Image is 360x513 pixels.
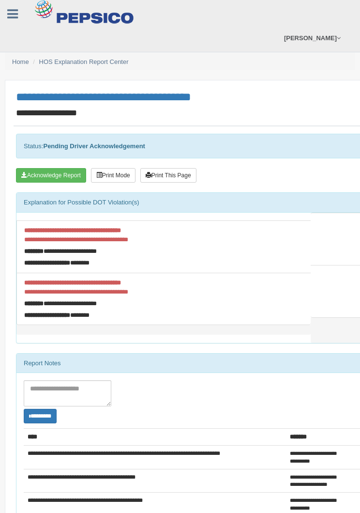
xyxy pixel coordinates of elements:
[16,168,86,183] button: Acknowledge Receipt
[43,142,145,150] strong: Pending Driver Acknowledgement
[12,58,29,65] a: Home
[39,58,129,65] a: HOS Explanation Report Center
[279,24,345,52] a: [PERSON_NAME]
[140,168,196,183] button: Print This Page
[24,409,57,423] button: Change Filter Options
[91,168,135,183] button: Print Mode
